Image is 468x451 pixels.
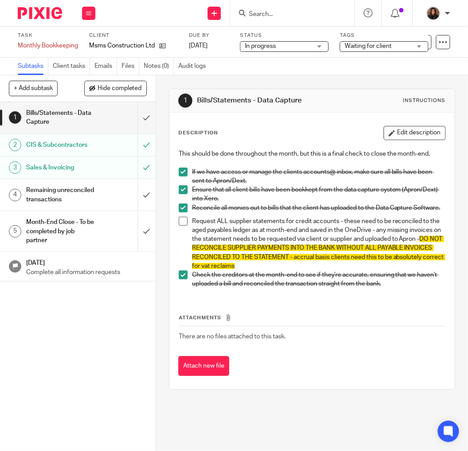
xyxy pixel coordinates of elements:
p: Ensure that all client bills have been bookkept from the data capture system (Apron/Dext) into Xero. [192,185,445,204]
div: 3 [9,161,21,174]
label: Client [89,32,178,39]
img: Headshot.jpg [426,6,440,20]
h1: CIS & Subcontractors [26,138,94,152]
h1: Sales & Invoicing [26,161,94,174]
span: Waiting for client [345,43,392,49]
p: This should be done throughout the month, but this is a final check to close the month-end. [179,149,445,158]
h1: Bills/Statements - Data Capture [26,106,94,129]
span: DO NOT RECONCILE SUPPLIER PAYMENTS INTO THE BANK WITHOUT ALL PAYABLE INVOICES RECONCILED TO THE S... [192,236,445,269]
a: Subtasks [18,58,48,75]
div: 5 [9,225,21,238]
img: Pixie [18,7,62,19]
a: Notes (0) [144,58,174,75]
div: 4 [9,189,21,201]
button: Attach new file [178,356,229,376]
label: Tags [340,32,429,39]
h1: [DATE] [26,256,147,267]
button: Edit description [384,126,446,140]
span: [DATE] [189,43,208,49]
div: Instructions [403,97,446,104]
h1: Month-End Close - To be completed by job partner [26,216,94,247]
p: Msms Construction Ltd [89,41,155,50]
p: Reconcile all monies out to bills that the client has uploaded to the Data Capture Software. [192,204,445,212]
h1: Remaining unreconciled transactions [26,184,94,206]
div: 2 [9,139,21,151]
button: + Add subtask [9,81,58,96]
span: In progress [245,43,276,49]
div: 1 [9,111,21,124]
span: Attachments [179,315,221,320]
p: If we have access or manage the clients accounts@ inbox, make sure all bills have been sent to Ap... [192,168,445,186]
label: Status [240,32,329,39]
p: Complete all information requests [26,268,147,277]
a: Emails [94,58,117,75]
p: Request ALL supplier statements for credit accounts - these need to be reconciled to the aged pay... [192,217,445,271]
div: Monthly Bookkeeping [18,41,78,50]
p: Check the creditors at the month-end to see if they're accurate, ensuring that we haven't uploade... [192,271,445,289]
button: Hide completed [84,81,147,96]
a: Client tasks [53,58,90,75]
span: There are no files attached to this task. [179,333,286,340]
a: Audit logs [178,58,210,75]
label: Task [18,32,78,39]
a: Files [122,58,139,75]
div: 1 [178,94,193,108]
p: Description [178,129,218,137]
h1: Bills/Statements - Data Capture [197,96,331,105]
label: Due by [189,32,229,39]
span: Hide completed [98,85,142,92]
input: Search [248,11,328,19]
